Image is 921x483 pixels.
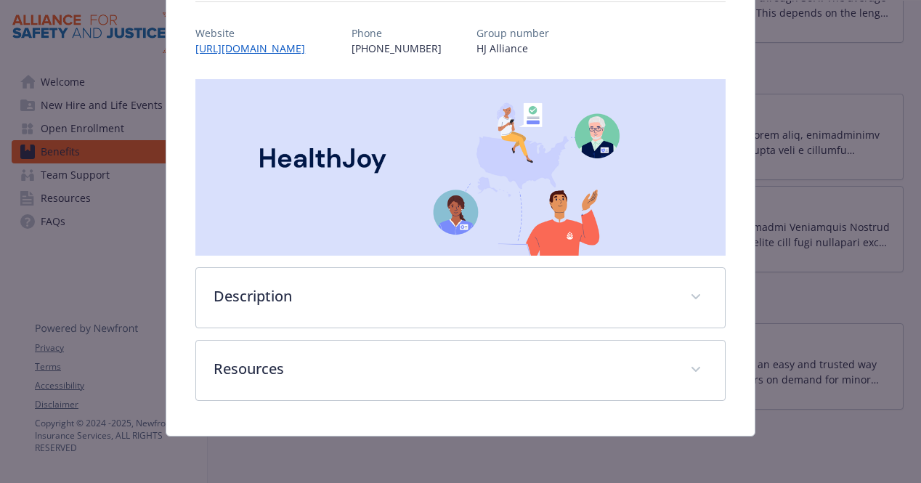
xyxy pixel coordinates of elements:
p: Website [195,25,317,41]
p: Group number [476,25,549,41]
p: Description [214,285,673,307]
p: [PHONE_NUMBER] [352,41,442,56]
div: Description [196,268,725,328]
p: HJ Alliance [476,41,549,56]
div: Resources [196,341,725,400]
a: [URL][DOMAIN_NAME] [195,41,317,55]
img: banner [195,79,726,256]
p: Phone [352,25,442,41]
p: Resources [214,358,673,380]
